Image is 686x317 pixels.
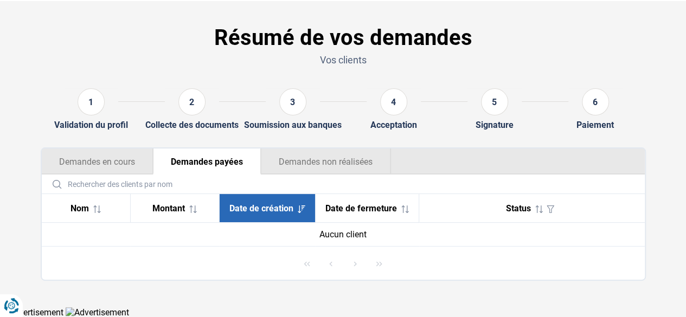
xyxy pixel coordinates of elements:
div: Acceptation [370,120,417,130]
p: Vos clients [41,53,646,67]
div: 3 [279,88,306,115]
h1: Résumé de vos demandes [41,25,646,51]
input: Rechercher des clients par nom [46,174,640,193]
span: Date de fermeture [325,203,397,214]
div: Signature [476,120,514,130]
button: First Page [296,253,318,274]
div: Soumission aux banques [244,120,342,130]
div: 2 [178,88,206,115]
div: 1 [78,88,105,115]
div: Validation du profil [54,120,128,130]
button: Demandes en cours [42,148,153,174]
div: Collecte des documents [145,120,239,130]
span: Date de création [229,203,293,214]
button: Demandes non réalisées [261,148,391,174]
button: Previous Page [320,253,342,274]
button: Last Page [368,253,390,274]
button: Next Page [344,253,366,274]
div: 6 [582,88,609,115]
span: Nom [70,203,89,214]
div: Paiement [576,120,614,130]
div: 5 [481,88,508,115]
div: 4 [380,88,407,115]
div: Aucun client [50,229,636,240]
button: Demandes payées [153,148,261,174]
span: Status [506,203,531,214]
span: Montant [152,203,185,214]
